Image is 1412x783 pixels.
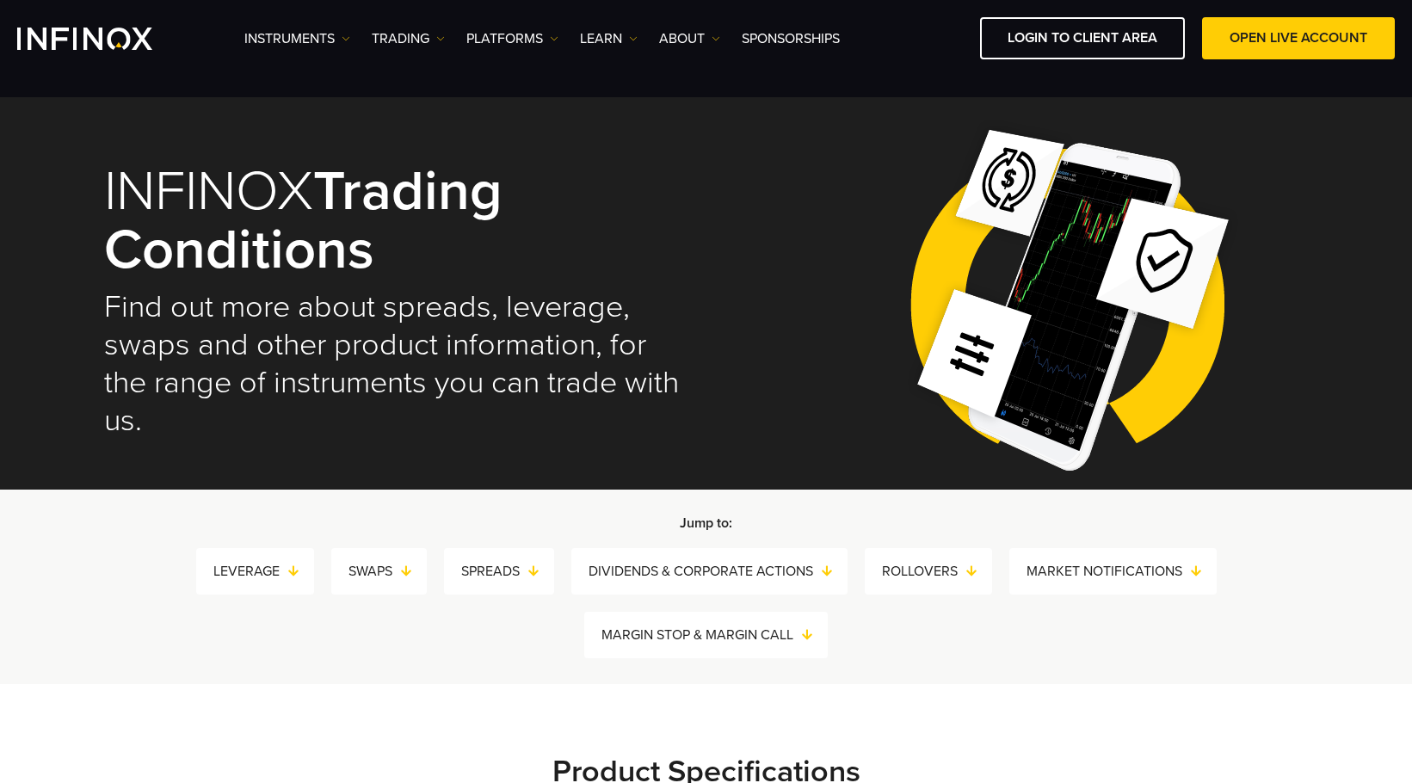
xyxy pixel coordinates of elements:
a: SPONSORSHIPS [742,28,840,49]
strong: Trading conditions [104,157,503,284]
strong: Jump to: [680,515,732,532]
a: ROLLOVERS [882,559,992,583]
a: ABOUT [659,28,720,49]
a: INFINOX Logo [17,28,193,50]
a: TRADING [372,28,445,49]
h1: INFINOX [104,163,682,281]
a: SWAPS [348,559,427,583]
a: OPEN LIVE ACCOUNT [1202,17,1395,59]
a: PLATFORMS [466,28,558,49]
a: LEVERAGE [213,559,314,583]
a: MARGIN STOP & MARGIN CALL [601,623,828,647]
a: MARKET NOTIFICATIONS [1027,559,1217,583]
a: DIVIDENDS & CORPORATE ACTIONS [589,559,848,583]
a: SPREADS [461,559,554,583]
a: Learn [580,28,638,49]
a: LOGIN TO CLIENT AREA [980,17,1185,59]
h2: Find out more about spreads, leverage, swaps and other product information, for the range of inst... [104,288,682,440]
a: Instruments [244,28,350,49]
